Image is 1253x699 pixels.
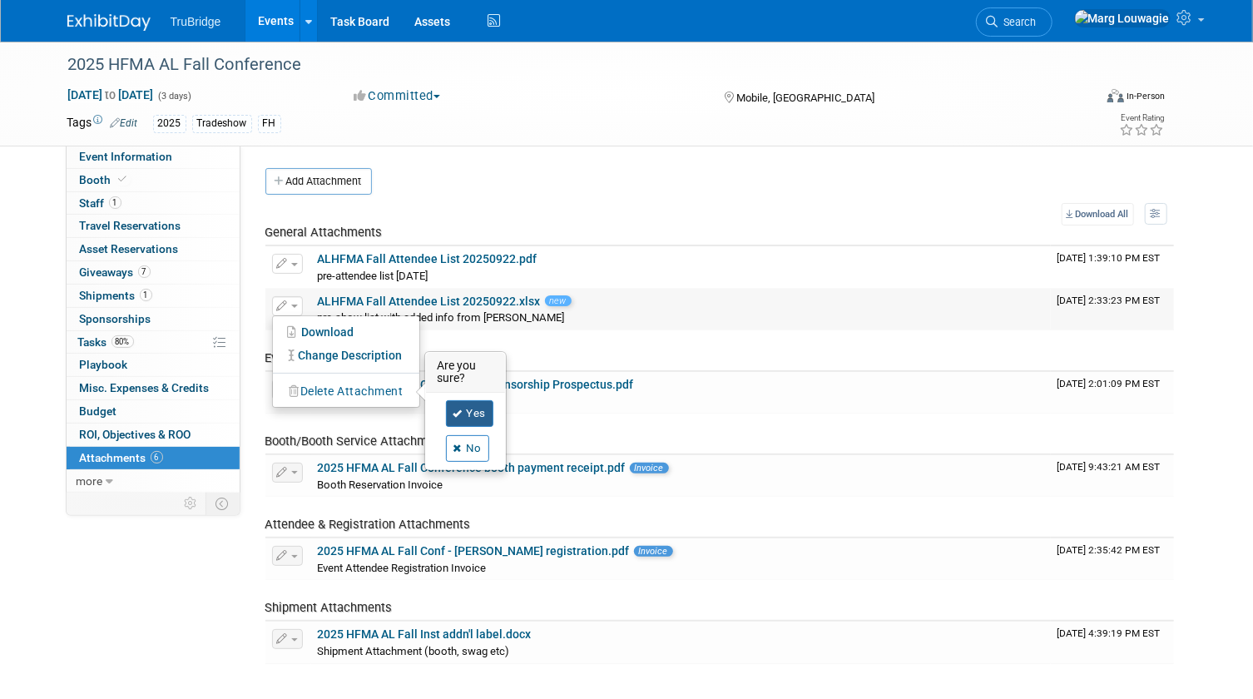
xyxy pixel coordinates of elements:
[171,15,221,28] span: TruBridge
[111,117,138,129] a: Edit
[77,474,103,488] span: more
[67,169,240,191] a: Booth
[630,463,669,473] span: Invoice
[67,14,151,31] img: ExhibitDay
[67,470,240,493] a: more
[1107,89,1124,102] img: Format-Inperson.png
[1051,538,1174,580] td: Upload Timestamp
[634,546,673,557] span: Invoice
[192,115,252,132] div: Tradeshow
[318,544,630,558] a: 2025 HFMA AL Fall Conf - [PERSON_NAME] registration.pdf
[80,289,152,302] span: Shipments
[78,335,134,349] span: Tasks
[273,344,419,367] a: Change Description
[67,215,240,237] a: Travel Reservations
[80,219,181,232] span: Travel Reservations
[67,87,155,102] span: [DATE] [DATE]
[998,16,1037,28] span: Search
[1127,90,1166,102] div: In-Person
[67,238,240,260] a: Asset Reservations
[1062,203,1134,226] a: Download All
[265,600,393,615] span: Shipment Attachments
[1051,455,1174,497] td: Upload Timestamp
[736,92,874,104] span: Mobile, [GEOGRAPHIC_DATA]
[109,196,121,209] span: 1
[348,87,447,105] button: Committed
[318,461,626,474] a: 2025 HFMA AL Fall Conference booth payment receipt.pdf
[1051,372,1174,414] td: Upload Timestamp
[318,562,487,574] span: Event Attendee Registration Invoice
[157,91,192,102] span: (3 days)
[67,400,240,423] a: Budget
[119,175,127,184] i: Booth reservation complete
[103,88,119,102] span: to
[80,312,151,325] span: Sponsorships
[318,295,541,308] a: ALHFMA Fall Attendee List 20250922.xlsx
[1074,9,1171,27] img: Marg Louwagie
[67,261,240,284] a: Giveaways7
[1057,627,1161,639] span: Upload Timestamp
[67,114,138,133] td: Tags
[318,252,537,265] a: ALHFMA Fall Attendee List 20250922.pdf
[265,350,394,365] span: Event Info Attachments
[62,50,1072,80] div: 2025 HFMA AL Fall Conference
[80,451,163,464] span: Attachments
[265,225,383,240] span: General Attachments
[67,146,240,168] a: Event Information
[1057,461,1161,473] span: Upload Timestamp
[318,627,532,641] a: 2025 HFMA AL Fall Inst addn'l label.docx
[80,381,210,394] span: Misc. Expenses & Credits
[80,265,151,279] span: Giveaways
[1003,87,1166,112] div: Event Format
[258,115,281,132] div: FH
[446,400,494,427] a: Yes
[265,517,471,532] span: Attendee & Registration Attachments
[67,308,240,330] a: Sponsorships
[1051,622,1174,663] td: Upload Timestamp
[1051,246,1174,288] td: Upload Timestamp
[1120,114,1165,122] div: Event Rating
[153,115,186,132] div: 2025
[140,289,152,301] span: 1
[67,354,240,376] a: Playbook
[545,295,572,306] span: new
[273,320,419,344] a: Download
[446,435,489,462] a: No
[80,196,121,210] span: Staff
[177,493,206,514] td: Personalize Event Tab Strip
[67,331,240,354] a: Tasks80%
[80,150,173,163] span: Event Information
[1057,252,1161,264] span: Upload Timestamp
[318,478,443,491] span: Booth Reservation Invoice
[1057,544,1161,556] span: Upload Timestamp
[80,404,117,418] span: Budget
[1057,295,1161,306] span: Upload Timestamp
[80,428,191,441] span: ROI, Objectives & ROO
[318,645,510,657] span: Shipment Attachment (booth, swag etc)
[80,358,128,371] span: Playbook
[265,168,372,195] button: Add Attachment
[67,377,240,399] a: Misc. Expenses & Credits
[1057,378,1161,389] span: Upload Timestamp
[67,447,240,469] a: Attachments6
[265,434,453,449] span: Booth/Booth Service Attachments
[80,173,131,186] span: Booth
[138,265,151,278] span: 7
[111,335,134,348] span: 80%
[67,424,240,446] a: ROI, Objectives & ROO
[206,493,240,514] td: Toggle Event Tabs
[67,285,240,307] a: Shipments1
[976,7,1052,37] a: Search
[80,242,179,255] span: Asset Reservations
[151,451,163,464] span: 6
[318,270,428,282] span: pre-attendee list [DATE]
[281,380,412,403] button: Delete Attachment
[426,353,506,393] h3: Are you sure?
[318,311,565,324] span: pre-show list with added info from [PERSON_NAME]
[67,192,240,215] a: Staff1
[1051,289,1174,330] td: Upload Timestamp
